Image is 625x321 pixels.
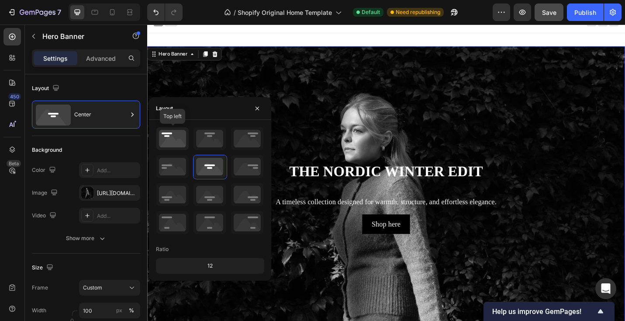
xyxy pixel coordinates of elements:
label: Frame [32,284,48,292]
div: Center [74,105,128,125]
div: Image [32,187,59,199]
button: Show survey - Help us improve GemPages! [492,306,606,317]
span: Need republishing [396,8,440,16]
iframe: Design area [147,24,625,321]
div: Color [32,164,58,176]
p: Hero Banner [42,31,117,42]
label: Width [32,307,46,314]
div: 12 [158,260,262,272]
div: Hero Banner [11,28,46,36]
h2: Rich Text Editor. Editing area: main [7,143,517,179]
div: Background [32,146,62,154]
p: Settings [43,54,68,63]
div: Add... [97,167,138,174]
button: Publish [567,3,604,21]
div: % [129,307,134,314]
p: 7 [57,7,61,17]
p: A timeless collection designed for warmth, structure, and effortless elegance. [8,189,516,200]
p: THE NORDIC WINTER EDIT [8,144,516,178]
span: Help us improve GemPages! [492,307,595,316]
button: Save [535,3,563,21]
span: Custom [83,284,102,292]
button: 7 [3,3,65,21]
div: Show more [66,234,107,243]
p: Advanced [86,54,116,63]
div: Undo/Redo [147,3,183,21]
div: Layout [156,105,173,112]
span: Shopify Original Home Template [238,8,332,17]
span: Default [362,8,380,16]
span: / [234,8,236,17]
button: <p>Shop here</p> [236,208,288,230]
button: Custom [79,280,140,296]
div: Rich Text Editor. Editing area: main [7,188,517,201]
div: Video [32,210,58,222]
span: Save [542,9,556,16]
button: Show more [32,230,140,246]
div: Size [32,262,55,274]
div: 450 [8,93,21,100]
div: Beta [7,160,21,167]
div: Open Intercom Messenger [595,278,616,299]
div: Ratio [156,245,169,253]
button: Carousel Next Arrow [493,174,517,199]
div: Publish [574,8,596,17]
button: px [126,305,137,316]
p: Shop here [246,213,278,224]
div: px [116,307,122,314]
input: px% [79,303,140,318]
div: [URL][DOMAIN_NAME] [97,189,138,197]
div: Layout [32,83,61,94]
div: Add... [97,212,138,220]
button: % [114,305,124,316]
